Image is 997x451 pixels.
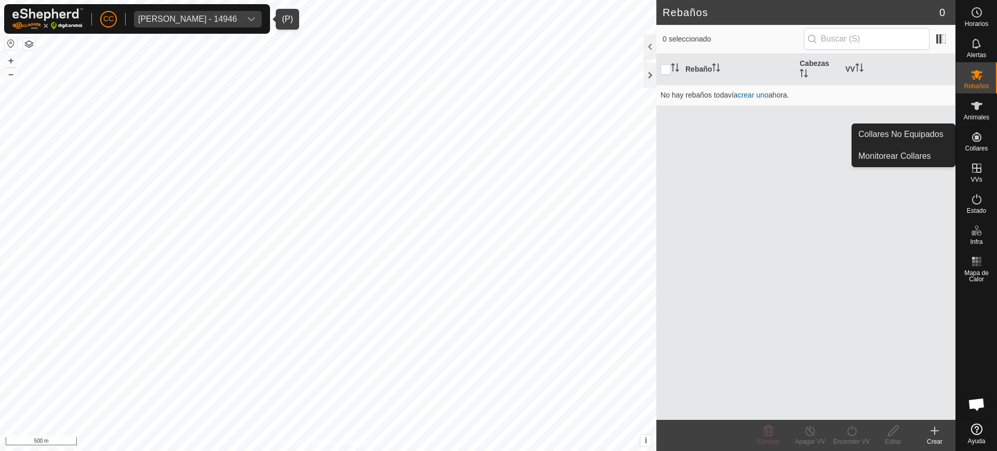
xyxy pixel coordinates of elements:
[858,128,944,141] span: Collares No Equipados
[5,54,17,67] button: +
[970,239,982,245] span: Infra
[968,438,986,444] span: Ayuda
[956,419,997,448] a: Ayuda
[789,437,831,446] div: Apagar VV
[804,28,929,50] input: Buscar (S)
[971,176,982,183] span: VVs
[858,150,931,162] span: Monitorear Collares
[138,15,237,23] div: [PERSON_NAME] - 14946
[738,91,769,99] a: crear uno
[671,65,679,73] p-sorticon: Activar para ordenar
[852,146,955,167] a: Monitorear Collares
[645,436,647,445] span: i
[967,52,986,58] span: Alertas
[681,54,796,85] th: Rebaño
[872,437,914,446] div: Editar
[134,11,241,28] span: Mario Gomez Bertolin - 14946
[800,71,808,79] p-sorticon: Activar para ordenar
[241,11,262,28] div: dropdown trigger
[12,8,83,30] img: Logo Gallagher
[103,13,114,24] span: CC
[663,34,804,45] span: 0 seleccionado
[965,145,988,152] span: Collares
[961,389,992,420] div: Chat abierto
[640,435,652,446] button: i
[964,83,989,89] span: Rebaños
[964,114,989,120] span: Animales
[5,37,17,50] button: Restablecer Mapa
[347,438,382,447] a: Contáctenos
[757,438,779,445] span: Eliminar
[663,6,939,19] h2: Rebaños
[712,65,720,73] p-sorticon: Activar para ordenar
[275,438,334,447] a: Política de Privacidad
[939,5,945,20] span: 0
[967,208,986,214] span: Estado
[656,85,955,105] td: No hay rebaños todavía ahora.
[965,21,988,27] span: Horarios
[959,270,994,282] span: Mapa de Calor
[796,54,841,85] th: Cabezas
[5,68,17,80] button: –
[23,38,35,50] button: Capas del Mapa
[855,65,864,73] p-sorticon: Activar para ordenar
[852,124,955,145] a: Collares No Equipados
[841,54,955,85] th: VV
[831,437,872,446] div: Encender VV
[914,437,955,446] div: Crear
